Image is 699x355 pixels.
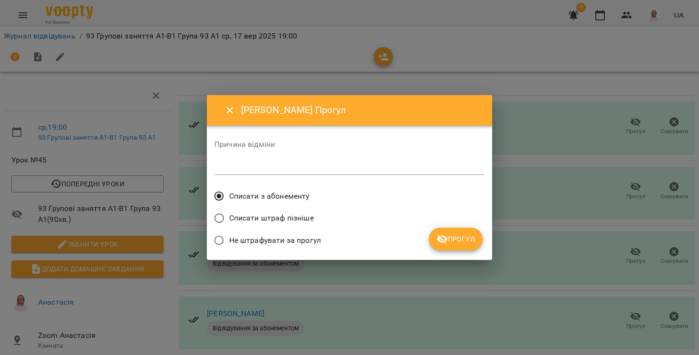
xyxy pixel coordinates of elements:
[218,99,241,122] button: Close
[229,212,314,224] span: Списати штраф пізніше
[229,235,321,246] span: Не штрафувати за прогул
[214,141,485,148] label: Причина відміни
[429,228,483,250] button: Прогул
[229,191,310,202] span: Списати з абонементу
[437,233,475,245] span: Прогул
[241,103,481,117] h6: [PERSON_NAME] Прогул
